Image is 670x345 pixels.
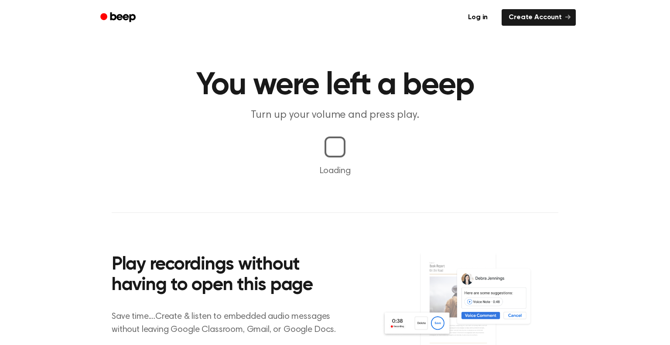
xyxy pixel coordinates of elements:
p: Turn up your volume and press play. [167,108,502,123]
h1: You were left a beep [112,70,558,101]
a: Log in [459,7,496,27]
a: Beep [94,9,144,26]
a: Create Account [502,9,576,26]
p: Save time....Create & listen to embedded audio messages without leaving Google Classroom, Gmail, ... [112,310,347,336]
h2: Play recordings without having to open this page [112,255,347,296]
p: Loading [10,164,660,178]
